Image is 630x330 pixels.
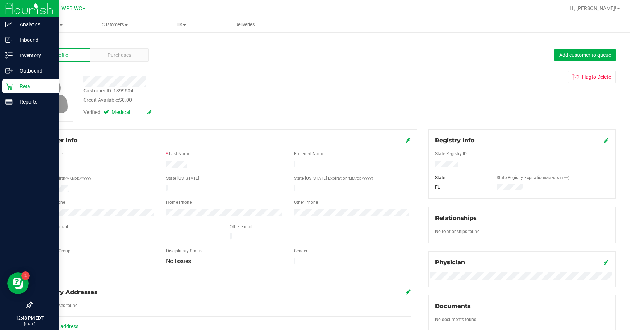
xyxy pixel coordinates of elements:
[348,177,373,180] span: (MM/DD/YYYY)
[3,321,56,327] p: [DATE]
[148,22,212,28] span: Tills
[13,51,56,60] p: Inventory
[166,258,191,265] span: No Issues
[83,109,152,116] div: Verified:
[554,49,616,61] button: Add customer to queue
[13,20,56,29] p: Analytics
[54,51,68,59] span: Profile
[435,303,471,310] span: Documents
[7,272,29,294] iframe: Resource center
[430,174,491,181] div: State
[111,109,140,116] span: Medical
[61,5,82,12] span: WPB WC
[169,151,190,157] label: Last Name
[166,248,202,254] label: Disciplinary Status
[119,97,132,103] span: $0.00
[544,176,569,180] span: (MM/DD/YYYY)
[435,137,475,144] span: Registry Info
[225,22,265,28] span: Deliveries
[435,151,467,157] label: State Registry ID
[5,52,13,59] inline-svg: Inventory
[435,215,477,221] span: Relationships
[5,67,13,74] inline-svg: Outbound
[21,271,30,280] iframe: Resource center unread badge
[294,248,307,254] label: Gender
[65,177,91,180] span: (MM/DD/YYYY)
[5,36,13,43] inline-svg: Inbound
[166,199,192,206] label: Home Phone
[294,199,318,206] label: Other Phone
[83,22,147,28] span: Customers
[559,52,611,58] span: Add customer to queue
[294,151,324,157] label: Preferred Name
[435,317,478,322] span: No documents found.
[13,82,56,91] p: Retail
[5,21,13,28] inline-svg: Analytics
[83,96,370,104] div: Credit Available:
[13,97,56,106] p: Reports
[230,224,252,230] label: Other Email
[5,83,13,90] inline-svg: Retail
[5,98,13,105] inline-svg: Reports
[435,259,465,266] span: Physician
[147,17,213,32] a: Tills
[38,289,97,295] span: Delivery Addresses
[82,17,147,32] a: Customers
[213,17,278,32] a: Deliveries
[83,87,133,95] div: Customer ID: 1399604
[41,175,91,182] label: Date of Birth
[294,175,373,182] label: State [US_STATE] Expiration
[13,67,56,75] p: Outbound
[13,36,56,44] p: Inbound
[435,228,481,235] label: No relationships found.
[497,174,569,181] label: State Registry Expiration
[3,315,56,321] p: 12:48 PM EDT
[570,5,616,11] span: Hi, [PERSON_NAME]!
[166,175,199,182] label: State [US_STATE]
[430,184,491,191] div: FL
[568,71,616,83] button: Flagto Delete
[108,51,131,59] span: Purchases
